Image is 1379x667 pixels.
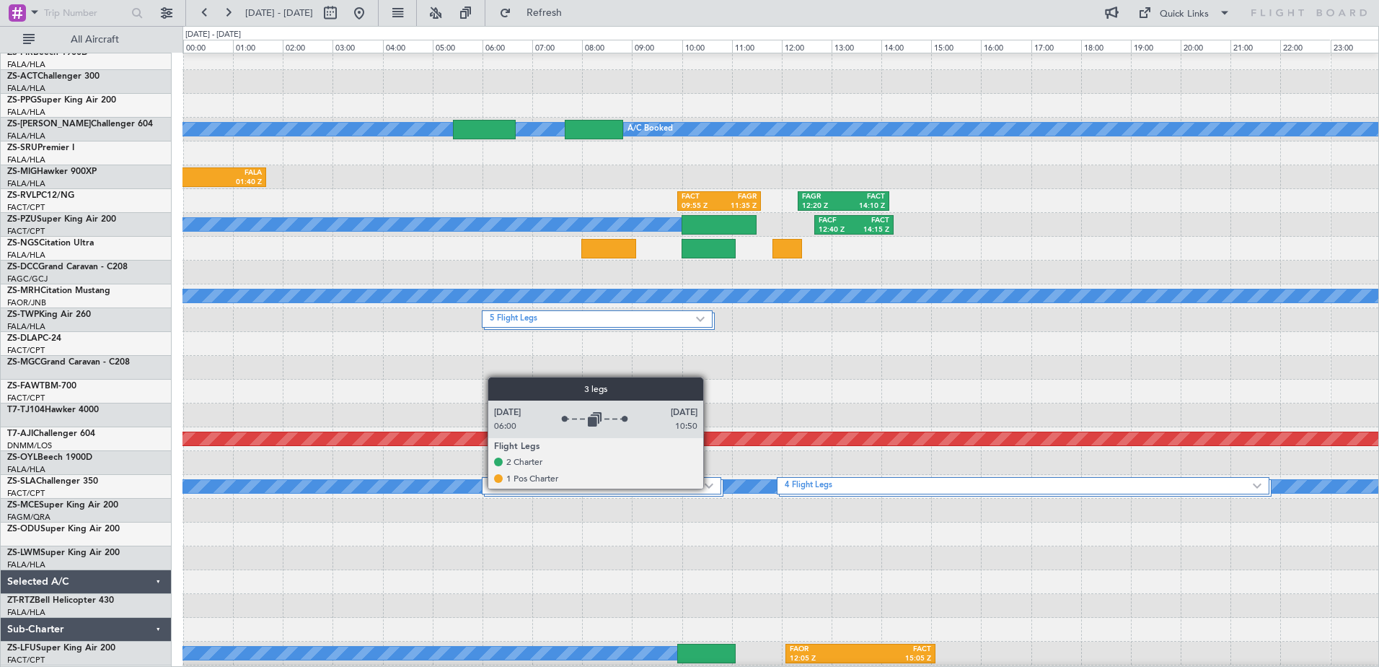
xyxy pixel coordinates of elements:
a: ZS-MCESuper King Air 200 [7,501,118,510]
label: 5 Flight Legs [490,313,696,326]
span: ZS-[PERSON_NAME] [7,120,91,128]
a: FACT/CPT [7,655,45,666]
a: T7-AJIChallenger 604 [7,430,95,438]
a: FACT/CPT [7,202,45,213]
span: ZS-ACT [7,72,38,81]
span: Refresh [514,8,575,18]
a: ZS-DLAPC-24 [7,334,61,343]
div: FACF [819,216,854,226]
span: ZS-DCC [7,263,38,271]
div: FACT [682,192,719,202]
div: 07:00 [532,40,582,53]
span: ZS-LFU [7,644,36,653]
div: 01:00 [233,40,283,53]
span: ZS-MRH [7,287,40,295]
a: T7-TJ104Hawker 4000 [7,406,99,414]
a: FAOR/JNB [7,297,46,308]
img: arrow-gray.svg [696,316,705,322]
div: 05:00 [433,40,483,53]
a: FALA/HLA [7,59,45,70]
a: FAGC/GCJ [7,274,48,284]
div: 11:00 [732,40,782,53]
a: ZS-LFUSuper King Air 200 [7,644,115,653]
a: ZT-RTZBell Helicopter 430 [7,596,114,605]
a: FALA/HLA [7,178,45,189]
div: 20:00 [1181,40,1230,53]
a: FALA/HLA [7,131,45,141]
a: FACT/CPT [7,226,45,237]
div: 14:10 Z [844,201,886,212]
span: ZS-PZU [7,215,37,224]
a: ZS-NGSCitation Ultra [7,239,94,248]
div: 12:05 Z [790,654,860,664]
span: ZS-PPG [7,96,37,105]
span: ZS-ODU [7,525,40,533]
div: 14:00 [881,40,931,53]
div: 12:20 Z [802,201,844,212]
div: 16:00 [981,40,1031,53]
a: FAGM/QRA [7,512,50,523]
span: All Aircraft [38,35,152,45]
span: T7-TJ104 [7,406,45,414]
a: FALA/HLA [7,250,45,261]
a: FALA/HLA [7,607,45,618]
div: 09:55 Z [682,201,719,212]
img: arrow-gray.svg [1253,483,1261,489]
div: FAGR [719,192,757,202]
div: 19:00 [1131,40,1181,53]
span: ZS-DLA [7,334,38,343]
span: ZS-SRU [7,144,38,152]
div: FAOR [790,645,860,655]
a: FALA/HLA [7,464,45,475]
div: 04:00 [383,40,433,53]
div: 13:00 [832,40,881,53]
div: 15:00 [931,40,981,53]
div: 22:00 [1280,40,1330,53]
div: 21:00 [1230,40,1280,53]
img: arrow-gray.svg [705,483,713,489]
div: FACT [860,645,931,655]
a: FALA/HLA [7,107,45,118]
span: [DATE] - [DATE] [245,6,313,19]
span: ZS-MGC [7,358,40,367]
a: FALA/HLA [7,559,45,570]
div: FACT [854,216,889,226]
div: 02:00 [283,40,332,53]
div: [DATE] - [DATE] [185,29,241,41]
label: 4 Flight Legs [785,480,1253,492]
div: 10:00 [682,40,732,53]
div: Quick Links [1160,7,1209,22]
a: FACT/CPT [7,345,45,356]
a: FACT/CPT [7,393,45,404]
div: A/C Booked [627,118,673,140]
a: FALA/HLA [7,83,45,94]
div: 03:00 [332,40,382,53]
a: ZS-OYLBeech 1900D [7,453,92,462]
div: FAGR [802,192,844,202]
span: ZS-OYL [7,453,38,462]
a: FALA/HLA [7,321,45,332]
span: ZS-NGS [7,239,39,248]
a: ZS-SLAChallenger 350 [7,477,98,486]
button: All Aircraft [16,28,157,51]
label: 3 Flight Legs [490,480,705,492]
span: ZS-TWP [7,310,39,319]
div: 15:05 Z [860,654,931,664]
a: ZS-PZUSuper King Air 200 [7,215,116,224]
span: ZS-MIG [7,167,37,176]
a: ZS-DCCGrand Caravan - C208 [7,263,128,271]
div: 08:00 [582,40,632,53]
a: ZS-MIGHawker 900XP [7,167,97,176]
span: ZT-RTZ [7,596,35,605]
button: Quick Links [1131,1,1238,25]
span: ZS-MCE [7,501,39,510]
a: ZS-PPGSuper King Air 200 [7,96,116,105]
a: ZS-SRUPremier I [7,144,74,152]
a: ZS-LWMSuper King Air 200 [7,549,120,557]
div: 14:15 Z [854,225,889,235]
span: ZS-RVL [7,191,36,200]
a: ZS-RVLPC12/NG [7,191,74,200]
span: ZS-SLA [7,477,36,486]
div: 00:00 [183,40,233,53]
div: 06:00 [483,40,532,53]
